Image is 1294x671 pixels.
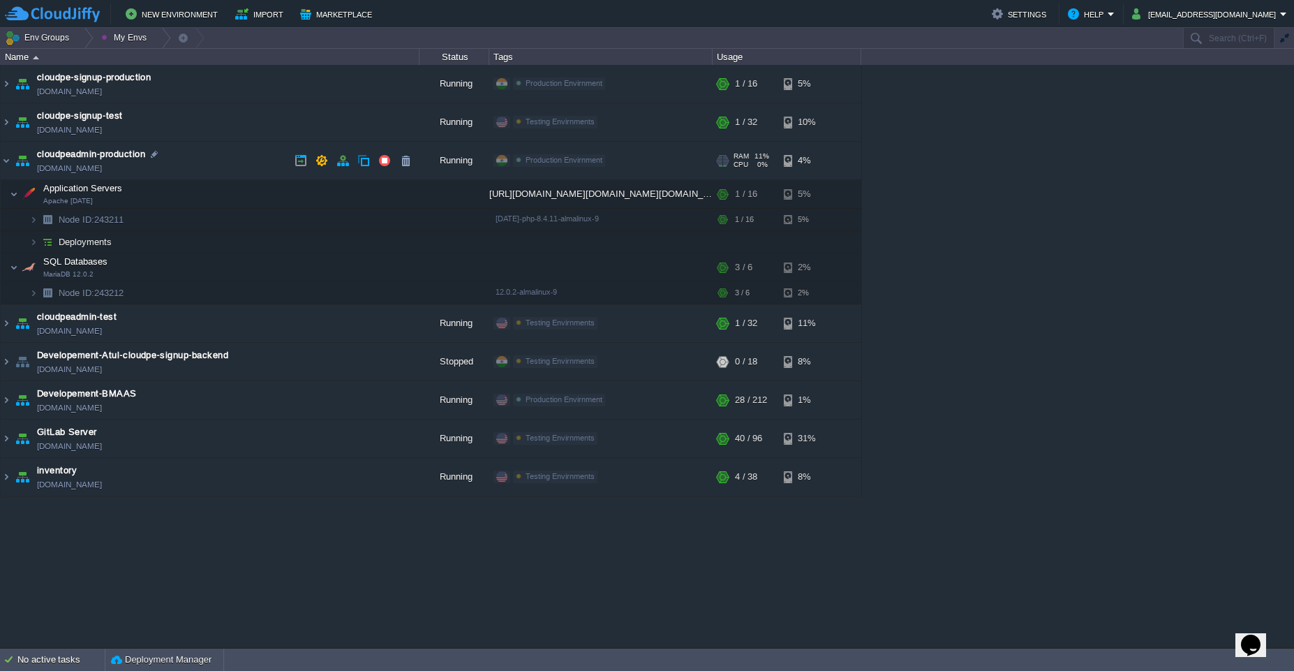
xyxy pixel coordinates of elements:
img: AMDAwAAAACH5BAEAAAAALAAAAAABAAEAAAICRAEAOw== [10,180,18,208]
div: 1 / 16 [735,180,757,208]
span: Node ID: [59,288,94,298]
a: Application ServersApache [DATE] [42,183,124,193]
div: 11% [784,304,829,342]
span: SQL Databases [42,256,110,267]
span: 11% [754,152,769,161]
img: AMDAwAAAACH5BAEAAAAALAAAAAABAAEAAAICRAEAOw== [38,209,57,230]
span: Testing Envirnments [526,318,595,327]
button: Marketplace [300,6,376,22]
img: AMDAwAAAACH5BAEAAAAALAAAAAABAAEAAAICRAEAOw== [1,420,12,457]
img: AMDAwAAAACH5BAEAAAAALAAAAAABAAEAAAICRAEAOw== [13,304,32,342]
iframe: chat widget [1235,615,1280,657]
img: AMDAwAAAACH5BAEAAAAALAAAAAABAAEAAAICRAEAOw== [13,458,32,496]
a: Node ID:243212 [57,287,126,299]
div: 1 / 32 [735,304,757,342]
span: Developement-Atul-cloudpe-signup-backend [37,348,228,362]
span: Production Envirnment [526,79,602,87]
img: AMDAwAAAACH5BAEAAAAALAAAAAABAAEAAAICRAEAOw== [1,103,12,141]
span: cloudpe-signup-test [37,109,123,123]
a: cloudpeadmin-test [37,310,117,324]
div: No active tasks [17,649,105,671]
div: Name [1,49,419,65]
span: MariaDB 12.0.2 [43,270,94,279]
img: CloudJiffy [5,6,100,23]
img: AMDAwAAAACH5BAEAAAAALAAAAAABAAEAAAICRAEAOw== [19,253,38,281]
span: Deployments [57,236,114,248]
span: Node ID: [59,214,94,225]
a: [DOMAIN_NAME] [37,161,102,175]
a: cloudpe-signup-production [37,71,151,84]
div: 1% [784,381,829,419]
span: 243211 [57,214,126,226]
span: Production Envirnment [526,156,602,164]
div: Status [420,49,489,65]
a: [DOMAIN_NAME] [37,478,102,492]
div: 1 / 16 [735,65,757,103]
span: Production Envirnment [526,395,602,404]
img: AMDAwAAAACH5BAEAAAAALAAAAAABAAEAAAICRAEAOw== [13,343,32,381]
div: 3 / 6 [735,253,752,281]
a: cloudpeadmin-production [37,147,145,161]
div: 3 / 6 [735,282,750,304]
span: Apache [DATE] [43,197,93,205]
img: AMDAwAAAACH5BAEAAAAALAAAAAABAAEAAAICRAEAOw== [19,180,38,208]
span: Application Servers [42,182,124,194]
div: Tags [490,49,712,65]
div: 2% [784,282,829,304]
span: 0% [754,161,768,169]
a: GitLab Server [37,425,97,439]
img: AMDAwAAAACH5BAEAAAAALAAAAAABAAEAAAICRAEAOw== [1,343,12,381]
img: AMDAwAAAACH5BAEAAAAALAAAAAABAAEAAAICRAEAOw== [13,381,32,419]
a: inventory [37,464,77,478]
a: SQL DatabasesMariaDB 12.0.2 [42,256,110,267]
div: 4 / 38 [735,458,757,496]
a: [DOMAIN_NAME] [37,439,102,453]
div: [URL][DOMAIN_NAME][DOMAIN_NAME][DOMAIN_NAME] [489,180,713,208]
div: 2% [784,253,829,281]
button: New Environment [126,6,222,22]
a: Node ID:243211 [57,214,126,226]
img: AMDAwAAAACH5BAEAAAAALAAAAAABAAEAAAICRAEAOw== [13,65,32,103]
div: Stopped [419,343,489,381]
div: 8% [784,343,829,381]
div: Running [419,142,489,179]
img: AMDAwAAAACH5BAEAAAAALAAAAAABAAEAAAICRAEAOw== [33,56,39,59]
a: [DOMAIN_NAME] [37,84,102,98]
img: AMDAwAAAACH5BAEAAAAALAAAAAABAAEAAAICRAEAOw== [29,209,38,230]
span: 12.0.2-almalinux-9 [496,288,557,296]
div: 8% [784,458,829,496]
span: Testing Envirnments [526,434,595,442]
div: 10% [784,103,829,141]
div: 4% [784,142,829,179]
button: Deployment Manager [111,653,211,667]
span: RAM [734,152,749,161]
div: 31% [784,420,829,457]
img: AMDAwAAAACH5BAEAAAAALAAAAAABAAEAAAICRAEAOw== [13,420,32,457]
div: Running [419,458,489,496]
div: Running [419,381,489,419]
img: AMDAwAAAACH5BAEAAAAALAAAAAABAAEAAAICRAEAOw== [29,282,38,304]
div: Running [419,65,489,103]
span: Testing Envirnments [526,472,595,480]
button: Import [235,6,288,22]
a: Developement-BMAAS [37,387,137,401]
a: [DOMAIN_NAME] [37,362,102,376]
img: AMDAwAAAACH5BAEAAAAALAAAAAABAAEAAAICRAEAOw== [1,458,12,496]
span: CPU [734,161,748,169]
img: AMDAwAAAACH5BAEAAAAALAAAAAABAAEAAAICRAEAOw== [1,381,12,419]
button: My Envs [101,28,151,47]
img: AMDAwAAAACH5BAEAAAAALAAAAAABAAEAAAICRAEAOw== [29,231,38,253]
button: Help [1068,6,1108,22]
div: 5% [784,180,829,208]
span: Testing Envirnments [526,357,595,365]
div: 1 / 16 [735,209,754,230]
img: AMDAwAAAACH5BAEAAAAALAAAAAABAAEAAAICRAEAOw== [13,142,32,179]
button: Settings [992,6,1050,22]
img: AMDAwAAAACH5BAEAAAAALAAAAAABAAEAAAICRAEAOw== [38,231,57,253]
div: 40 / 96 [735,420,762,457]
